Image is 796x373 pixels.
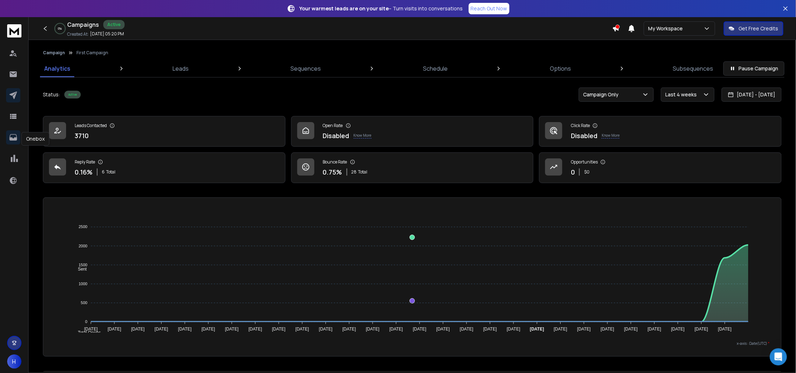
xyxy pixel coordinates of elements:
a: Opportunities0$0 [539,152,782,183]
button: Get Free Credits [724,21,783,36]
tspan: [DATE] [155,327,168,332]
a: Bounce Rate0.75%28Total [291,152,534,183]
a: Reply Rate0.16%6Total [43,152,285,183]
a: Sequences [287,60,325,77]
span: Total [358,169,368,175]
a: Leads Contacted3710 [43,116,285,147]
p: Disabled [571,131,597,141]
a: Click RateDisabledKnow More [539,116,782,147]
tspan: [DATE] [131,327,145,332]
tspan: [DATE] [413,327,427,332]
tspan: [DATE] [202,327,215,332]
tspan: [DATE] [718,327,732,332]
tspan: [DATE] [272,327,285,332]
p: Subsequences [673,64,713,73]
tspan: [DATE] [295,327,309,332]
tspan: [DATE] [648,327,661,332]
strong: Your warmest leads are on your site [300,5,389,12]
tspan: [DATE] [84,327,98,332]
p: Options [550,64,571,73]
p: My Workspace [648,25,686,32]
button: H [7,354,21,369]
p: Opportunities [571,159,598,165]
a: Options [546,60,575,77]
p: Created At: [67,31,89,37]
p: Reply Rate [75,159,95,165]
tspan: [DATE] [624,327,638,332]
p: Leads Contacted [75,123,107,128]
div: Open Intercom Messenger [770,348,787,366]
tspan: 2500 [79,225,87,229]
span: Total Opens [73,330,101,335]
p: Get Free Credits [739,25,778,32]
div: Active [103,20,125,29]
tspan: [DATE] [389,327,403,332]
button: Pause Campaign [723,61,785,76]
tspan: [DATE] [577,327,591,332]
p: 3710 [75,131,89,141]
a: Schedule [419,60,452,77]
p: 0 [571,167,575,177]
p: Last 4 weeks [666,91,700,98]
div: Onebox [21,132,49,146]
a: Reach Out Now [469,3,509,14]
p: Reach Out Now [471,5,507,12]
p: Know More [602,133,620,138]
span: 6 [102,169,105,175]
img: logo [7,24,21,37]
p: 0.75 % [323,167,342,177]
p: Analytics [44,64,70,73]
p: Status: [43,91,60,98]
p: First Campaign [76,50,108,56]
tspan: [DATE] [178,327,192,332]
p: [DATE] 05:20 PM [90,31,124,37]
tspan: 1000 [79,282,87,286]
tspan: 2000 [79,244,87,248]
tspan: 500 [81,301,87,305]
span: Sent [73,267,87,272]
p: Click Rate [571,123,590,128]
p: Sequences [291,64,321,73]
p: Disabled [323,131,349,141]
tspan: [DATE] [530,327,544,332]
tspan: [DATE] [695,327,708,332]
tspan: [DATE] [343,327,356,332]
span: Total [106,169,115,175]
tspan: [DATE] [366,327,379,332]
tspan: [DATE] [671,327,685,332]
tspan: [DATE] [460,327,473,332]
tspan: 1500 [79,263,87,267]
tspan: [DATE] [601,327,615,332]
tspan: [DATE] [483,327,497,332]
p: Campaign Only [583,91,622,98]
span: 28 [352,169,357,175]
tspan: [DATE] [437,327,450,332]
a: Subsequences [669,60,718,77]
tspan: [DATE] [108,327,121,332]
p: Leads [173,64,189,73]
p: 0 % [58,26,62,31]
div: Active [64,91,81,99]
p: Bounce Rate [323,159,347,165]
button: [DATE] - [DATE] [722,87,782,102]
tspan: 0 [85,320,87,324]
p: 0.16 % [75,167,93,177]
tspan: [DATE] [249,327,262,332]
a: Analytics [40,60,75,77]
p: Open Rate [323,123,343,128]
button: Campaign [43,50,65,56]
p: $ 0 [584,169,589,175]
a: Open RateDisabledKnow More [291,116,534,147]
p: – Turn visits into conversations [300,5,463,12]
tspan: [DATE] [554,327,567,332]
p: Know More [354,133,372,138]
p: x-axis : Date(UTC) [55,341,770,346]
tspan: [DATE] [507,327,521,332]
tspan: [DATE] [319,327,333,332]
p: Schedule [423,64,448,73]
a: Leads [168,60,193,77]
tspan: [DATE] [225,327,239,332]
h1: Campaigns [67,20,99,29]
